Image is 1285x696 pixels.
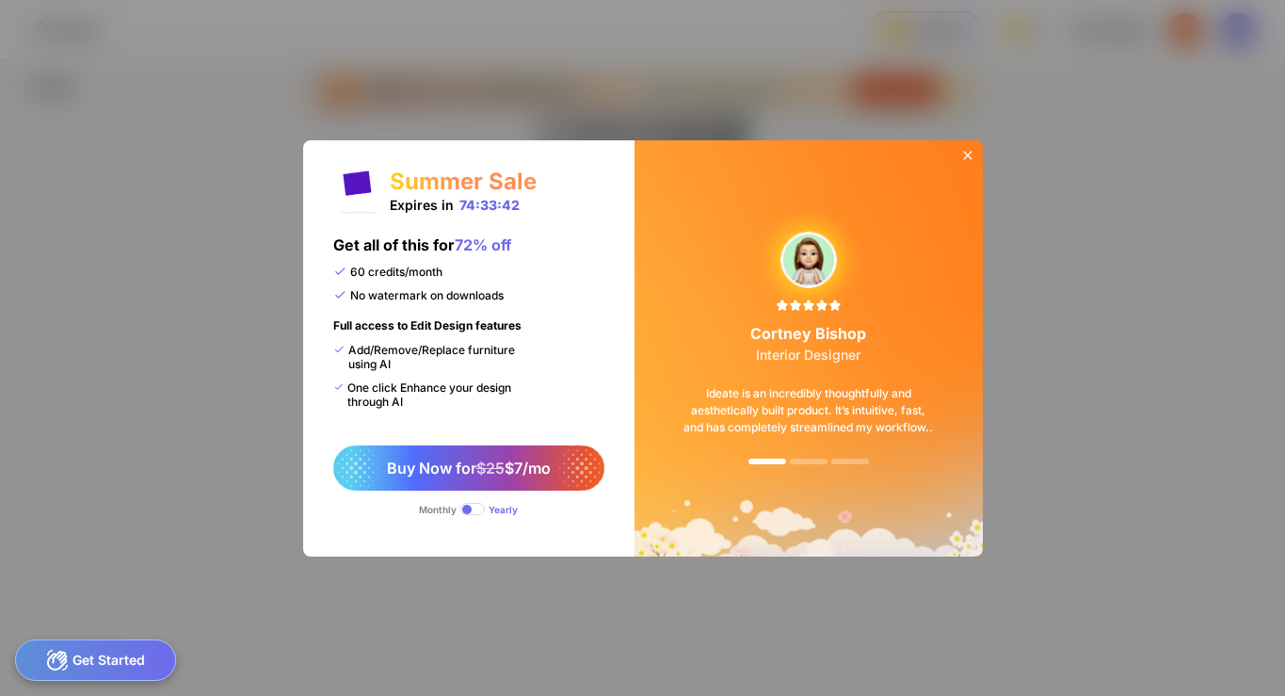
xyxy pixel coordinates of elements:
div: Get Started [15,639,176,681]
div: Ideate is an incredibly thoughtfully and aesthetically built product. It’s intuitive, fast, and h... [658,363,959,459]
span: $25 [476,459,505,477]
div: Summer Sale [390,168,537,195]
div: 74:33:42 [459,197,520,213]
div: 60 credits/month [333,265,442,279]
div: Yearly [489,504,518,515]
div: One click Enhance your design through AI [333,380,534,409]
span: Interior Designer [756,347,860,363]
span: 72% off [455,235,511,254]
div: Get all of this for [333,235,511,265]
div: Expires in [390,197,520,213]
div: Add/Remove/Replace furniture using AI [333,343,534,371]
div: Monthly [419,504,457,515]
span: Buy Now for $7/mo [387,459,551,477]
img: upgradeReviewAvtar-3.png [781,233,836,287]
div: No watermark on downloads [333,288,504,302]
div: Cortney Bishop [750,324,866,363]
img: summerSaleBg.png [634,140,983,557]
div: Full access to Edit Design features [333,318,522,343]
